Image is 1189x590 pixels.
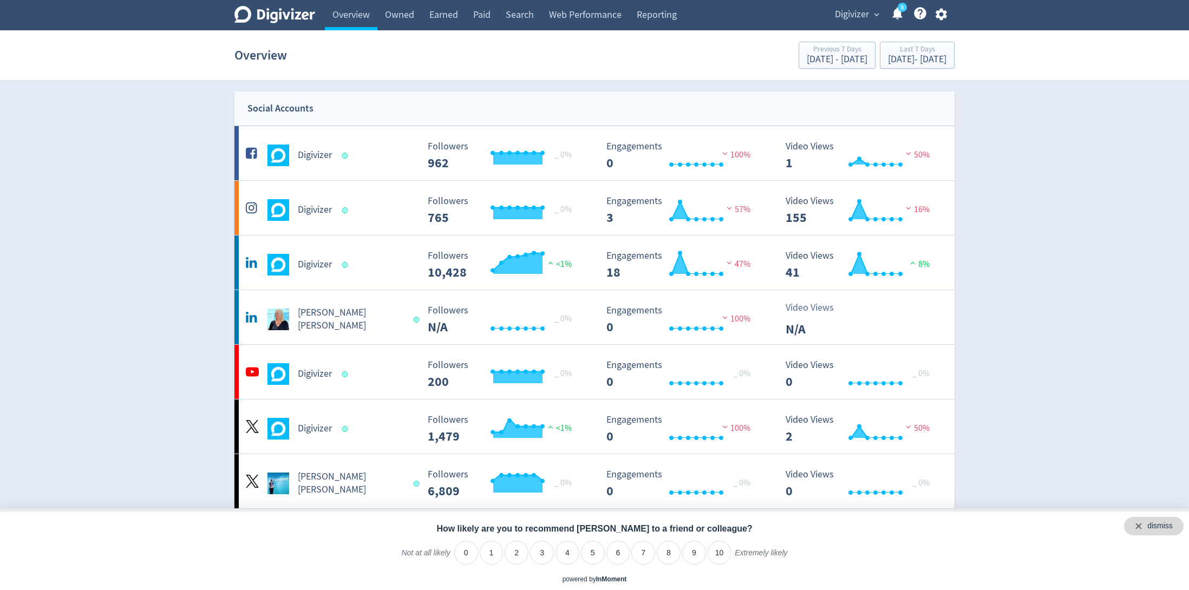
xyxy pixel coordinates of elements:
div: Last 7 Days [888,45,946,55]
span: _ 0% [554,313,572,324]
img: positive-performance.svg [545,259,556,267]
span: <1% [545,423,572,434]
a: Emma Lo Russo undefined[PERSON_NAME] [PERSON_NAME] Followers --- _ 0% Followers 6,809 Engagements... [234,454,955,508]
a: 5 [898,3,907,12]
svg: Engagements 0 [601,141,763,170]
a: Digivizer undefinedDigivizer Followers --- Followers 1,479 <1% Engagements 0 Engagements 0 100% V... [234,399,955,454]
svg: Engagements 0 [601,469,763,498]
span: _ 0% [733,477,750,488]
a: InMoment [596,576,627,584]
img: Digivizer undefined [267,363,289,385]
li: 8 [657,541,681,565]
button: Last 7 Days[DATE]- [DATE] [880,42,955,69]
svg: Followers --- [422,469,585,498]
li: 3 [530,541,554,565]
a: Emma Lo Russo undefined[PERSON_NAME] [PERSON_NAME] Followers --- _ 0% Followers N/A Engagements 0... [234,290,955,344]
span: Data last synced: 31 Aug 2025, 11:02pm (AEST) [413,481,422,487]
img: negative-performance.svg [720,423,730,431]
svg: Video Views 155 [780,196,943,225]
img: positive-performance.svg [907,259,918,267]
h5: Digivizer [298,204,332,217]
button: Previous 7 Days[DATE] - [DATE] [799,42,876,69]
h5: Digivizer [298,368,332,381]
p: Video Views [786,300,848,315]
img: negative-performance.svg [903,204,914,212]
svg: Engagements 0 [601,360,763,389]
span: Digivizer [835,6,869,23]
svg: Engagements 0 [601,415,763,443]
span: 57% [724,204,750,215]
img: Emma Lo Russo undefined [267,473,289,494]
div: dismiss [1147,521,1173,532]
svg: Followers --- [422,305,585,334]
svg: Followers --- [422,415,585,443]
p: N/A [786,319,848,339]
span: 8% [907,259,930,270]
li: 10 [708,541,731,565]
span: _ 0% [554,204,572,215]
h5: Digivizer [298,422,332,435]
img: negative-performance.svg [903,149,914,158]
svg: Engagements 0 [601,305,763,334]
svg: Video Views 0 [780,360,943,389]
svg: Video Views 1 [780,141,943,170]
li: 5 [581,541,605,565]
h5: [PERSON_NAME] [PERSON_NAME] [298,306,403,332]
svg: Followers --- [422,196,585,225]
svg: Followers --- [422,141,585,170]
svg: Engagements 18 [601,251,763,279]
span: 100% [720,313,750,324]
img: positive-performance.svg [545,423,556,431]
svg: Video Views 2 [780,415,943,443]
svg: Engagements 3 [601,196,763,225]
div: Close survey [1124,517,1184,535]
span: Data last synced: 1 Sep 2025, 4:02am (AEST) [342,262,351,268]
div: Social Accounts [247,101,313,116]
li: 2 [505,541,528,565]
span: Data last synced: 1 Sep 2025, 6:01am (AEST) [342,207,351,213]
a: Digivizer undefinedDigivizer Followers --- Followers 10,428 <1% Engagements 18 Engagements 18 47%... [234,235,955,290]
span: _ 0% [733,368,750,379]
li: 4 [556,541,579,565]
a: Digivizer undefinedDigivizer Followers --- _ 0% Followers 962 Engagements 0 Engagements 0 100% Vi... [234,126,955,180]
h5: [PERSON_NAME] [PERSON_NAME] [298,470,403,496]
h5: Digivizer [298,258,332,271]
img: negative-performance.svg [724,204,735,212]
span: Data last synced: 1 Sep 2025, 4:02am (AEST) [413,317,422,323]
svg: Followers --- [422,251,585,279]
img: Digivizer undefined [267,418,289,440]
img: negative-performance.svg [720,149,730,158]
div: [DATE] - [DATE] [807,55,867,64]
div: Previous 7 Days [807,45,867,55]
img: Digivizer undefined [267,254,289,276]
span: _ 0% [554,477,572,488]
span: <1% [545,259,572,270]
li: 0 [454,541,478,565]
label: Extremely likely [735,548,787,566]
svg: Video Views 41 [780,251,943,279]
button: Digivizer [831,6,882,23]
span: 100% [720,423,750,434]
li: 6 [606,541,630,565]
div: powered by inmoment [563,575,627,585]
span: _ 0% [912,368,930,379]
li: 1 [480,541,504,565]
label: Not at all likely [401,548,450,566]
span: 50% [903,423,930,434]
img: Emma Lo Russo undefined [267,309,289,330]
h1: Overview [234,38,287,73]
a: Digivizer undefinedDigivizer Followers --- _ 0% Followers 765 Engagements 3 Engagements 3 57% Vid... [234,181,955,235]
span: _ 0% [554,368,572,379]
div: [DATE] - [DATE] [888,55,946,64]
span: _ 0% [912,477,930,488]
span: 100% [720,149,750,160]
img: negative-performance.svg [720,313,730,322]
li: 9 [682,541,706,565]
span: Data last synced: 1 Sep 2025, 6:01am (AEST) [342,153,351,159]
svg: Video Views 0 [780,469,943,498]
span: 47% [724,259,750,270]
img: negative-performance.svg [903,423,914,431]
a: Digivizer undefinedDigivizer Followers --- _ 0% Followers 200 Engagements 0 Engagements 0 _ 0% Vi... [234,345,955,399]
li: 7 [631,541,655,565]
svg: Followers --- [422,360,585,389]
